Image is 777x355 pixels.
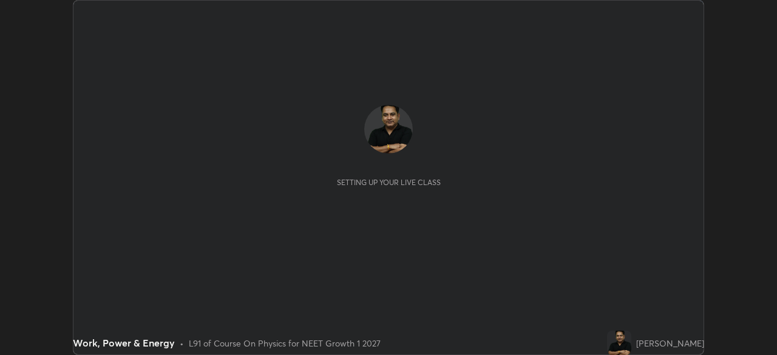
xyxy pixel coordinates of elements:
div: Work, Power & Energy [73,336,175,350]
div: [PERSON_NAME] [636,337,704,350]
div: Setting up your live class [337,178,441,187]
img: 866aaf4fe3684a94a3c50856bc9fb742.png [364,105,413,154]
div: • [180,337,184,350]
img: 866aaf4fe3684a94a3c50856bc9fb742.png [607,331,631,355]
div: L91 of Course On Physics for NEET Growth 1 2027 [189,337,381,350]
